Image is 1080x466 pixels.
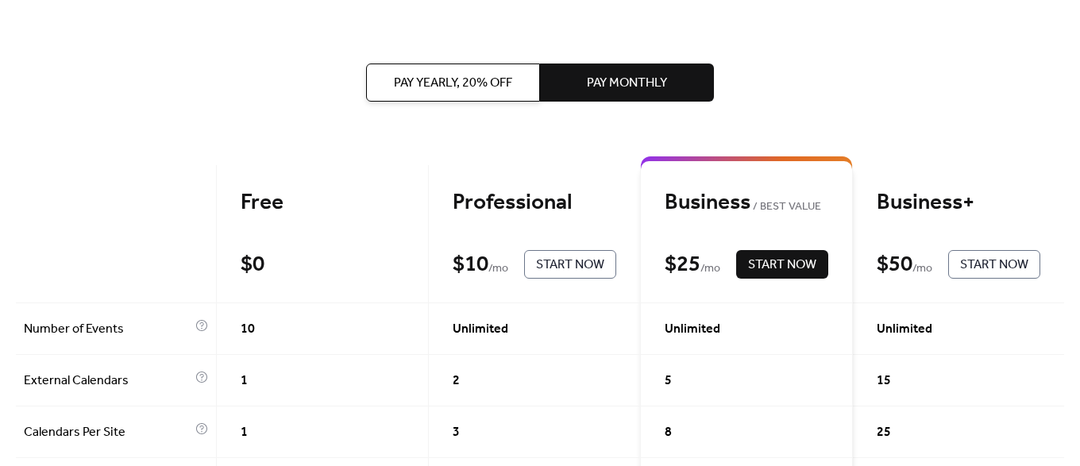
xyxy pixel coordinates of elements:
span: BEST VALUE [750,198,821,217]
span: Unlimited [453,320,508,339]
span: 1 [241,372,248,391]
span: / mo [700,260,720,279]
div: $ 50 [877,251,912,279]
span: Unlimited [877,320,932,339]
span: Start Now [960,256,1028,275]
span: / mo [488,260,508,279]
span: Start Now [748,256,816,275]
div: $ 10 [453,251,488,279]
span: 5 [665,372,672,391]
span: / mo [912,260,932,279]
span: 10 [241,320,255,339]
span: Start Now [536,256,604,275]
span: Calendars Per Site [24,423,191,442]
button: Pay Yearly, 20% off [366,64,540,102]
span: Unlimited [665,320,720,339]
span: 15 [877,372,891,391]
span: Pay Yearly, 20% off [394,74,512,93]
span: Pay Monthly [587,74,667,93]
button: Pay Monthly [540,64,714,102]
div: $ 0 [241,251,264,279]
div: Business+ [877,189,1040,217]
div: Free [241,189,404,217]
span: 8 [665,423,672,442]
button: Start Now [948,250,1040,279]
span: 1 [241,423,248,442]
span: External Calendars [24,372,191,391]
div: $ 25 [665,251,700,279]
button: Start Now [524,250,616,279]
div: Professional [453,189,616,217]
div: Business [665,189,828,217]
span: 3 [453,423,460,442]
span: 25 [877,423,891,442]
span: 2 [453,372,460,391]
span: Number of Events [24,320,191,339]
button: Start Now [736,250,828,279]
